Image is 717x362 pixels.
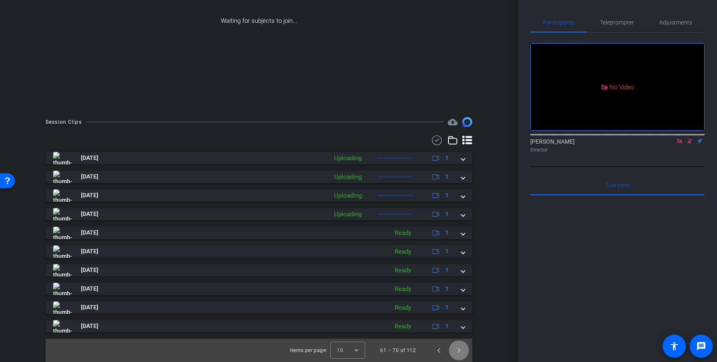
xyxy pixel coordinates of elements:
[46,245,472,258] mat-expansion-panel-header: thumb-nail[DATE]Ready1
[462,117,472,127] img: Session clips
[330,210,366,219] div: Uploading
[290,346,327,355] div: Items per page:
[46,301,472,314] mat-expansion-panel-header: thumb-nail[DATE]Ready1
[449,340,469,360] button: Next page
[81,228,98,237] span: [DATE]
[445,191,449,200] span: 1
[81,210,98,218] span: [DATE]
[530,137,705,154] div: [PERSON_NAME]
[669,341,679,351] mat-icon: accessibility
[81,266,98,274] span: [DATE]
[445,210,449,218] span: 1
[46,171,472,183] mat-expansion-panel-header: thumb-nail[DATE]Uploading1
[530,146,705,154] div: Director
[330,191,366,201] div: Uploading
[46,264,472,276] mat-expansion-panel-header: thumb-nail[DATE]Ready1
[330,172,366,182] div: Uploading
[390,228,415,238] div: Ready
[53,264,72,276] img: thumb-nail
[390,247,415,257] div: Ready
[445,322,449,330] span: 1
[81,154,98,162] span: [DATE]
[429,340,449,360] button: Previous page
[445,266,449,274] span: 1
[390,266,415,275] div: Ready
[53,245,72,258] img: thumb-nail
[53,301,72,314] img: thumb-nail
[46,320,472,333] mat-expansion-panel-header: thumb-nail[DATE]Ready1
[445,172,449,181] span: 1
[445,247,449,256] span: 1
[81,247,98,256] span: [DATE]
[53,227,72,239] img: thumb-nail
[448,117,458,127] span: Destinations for your clips
[445,284,449,293] span: 1
[610,83,634,90] span: No Video
[390,284,415,294] div: Ready
[380,346,416,355] div: 61 – 70 of 112
[606,182,629,188] span: Everyone
[445,228,449,237] span: 1
[81,172,98,181] span: [DATE]
[53,152,72,164] img: thumb-nail
[543,20,575,25] span: Participants
[81,191,98,200] span: [DATE]
[330,154,366,163] div: Uploading
[46,227,472,239] mat-expansion-panel-header: thumb-nail[DATE]Ready1
[81,303,98,312] span: [DATE]
[600,20,634,25] span: Teleprompter
[46,208,472,220] mat-expansion-panel-header: thumb-nail[DATE]Uploading1
[46,189,472,202] mat-expansion-panel-header: thumb-nail[DATE]Uploading1
[53,283,72,295] img: thumb-nail
[53,320,72,333] img: thumb-nail
[46,283,472,295] mat-expansion-panel-header: thumb-nail[DATE]Ready1
[81,322,98,330] span: [DATE]
[53,208,72,220] img: thumb-nail
[659,20,692,25] span: Adjustments
[445,303,449,312] span: 1
[448,117,458,127] mat-icon: cloud_upload
[390,303,415,313] div: Ready
[53,171,72,183] img: thumb-nail
[445,154,449,162] span: 1
[81,284,98,293] span: [DATE]
[53,189,72,202] img: thumb-nail
[46,118,82,126] div: Session Clips
[46,152,472,164] mat-expansion-panel-header: thumb-nail[DATE]Uploading1
[696,341,706,351] mat-icon: message
[390,322,415,331] div: Ready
